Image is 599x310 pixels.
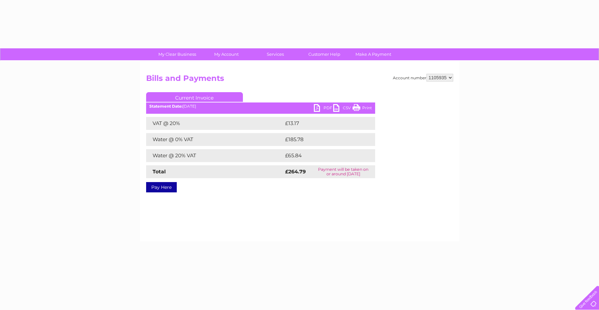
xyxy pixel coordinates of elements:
[284,133,363,146] td: £185.78
[249,48,302,60] a: Services
[146,182,177,192] a: Pay Here
[146,104,375,109] div: [DATE]
[146,149,284,162] td: Water @ 20% VAT
[312,165,375,178] td: Payment will be taken on or around [DATE]
[353,104,372,113] a: Print
[200,48,253,60] a: My Account
[146,74,453,86] h2: Bills and Payments
[347,48,400,60] a: Make A Payment
[149,104,183,109] b: Statement Date:
[151,48,204,60] a: My Clear Business
[284,149,362,162] td: £65.84
[146,92,243,102] a: Current Invoice
[314,104,333,113] a: PDF
[298,48,351,60] a: Customer Help
[146,133,284,146] td: Water @ 0% VAT
[285,169,306,175] strong: £264.79
[153,169,166,175] strong: Total
[284,117,361,130] td: £13.17
[333,104,353,113] a: CSV
[393,74,453,82] div: Account number
[146,117,284,130] td: VAT @ 20%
